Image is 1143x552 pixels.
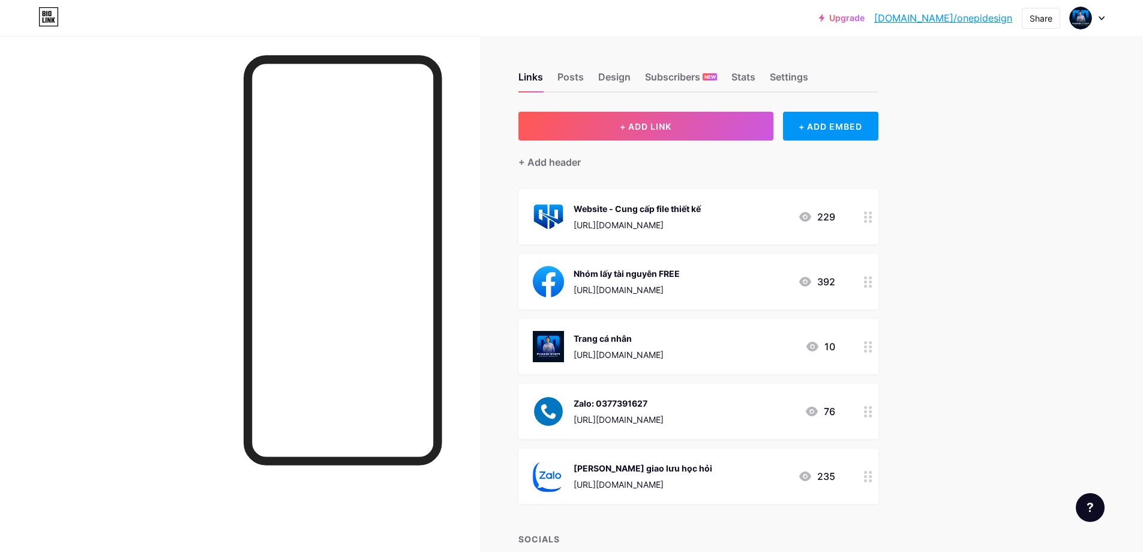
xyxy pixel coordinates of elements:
[557,70,584,91] div: Posts
[1069,7,1092,29] img: Phạm Thanh Phong
[518,112,773,141] button: + ADD LINK
[533,266,564,297] img: Nhóm lấy tài nguyên FREE
[731,70,755,91] div: Stats
[874,11,1012,25] a: [DOMAIN_NAME]/onepidesign
[574,219,701,231] div: [URL][DOMAIN_NAME]
[574,462,712,475] div: [PERSON_NAME] giao lưu học hỏi
[574,397,664,410] div: Zalo: 0377391627
[798,469,835,484] div: 235
[819,13,865,23] a: Upgrade
[518,70,543,91] div: Links
[533,461,564,492] img: Nhóm Zalo giao lưu học hỏi
[645,70,717,91] div: Subscribers
[598,70,631,91] div: Design
[518,533,878,545] div: SOCIALS
[620,121,671,132] span: + ADD LINK
[805,404,835,419] div: 76
[518,155,581,169] div: + Add header
[798,274,835,289] div: 392
[798,210,835,224] div: 229
[533,396,564,427] img: Zalo: 0377391627
[574,478,712,491] div: [URL][DOMAIN_NAME]
[783,112,878,141] div: + ADD EMBED
[574,332,664,345] div: Trang cá nhân
[805,339,835,354] div: 10
[574,202,701,215] div: Website - Cung cấp file thiết kế
[1030,12,1052,25] div: Share
[533,201,564,232] img: Website - Cung cấp file thiết kế
[770,70,808,91] div: Settings
[574,284,680,296] div: [URL][DOMAIN_NAME]
[704,73,716,80] span: NEW
[574,267,680,280] div: Nhóm lấy tài nguyên FREE
[574,348,664,361] div: [URL][DOMAIN_NAME]
[574,413,664,426] div: [URL][DOMAIN_NAME]
[533,331,564,362] img: Trang cá nhân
